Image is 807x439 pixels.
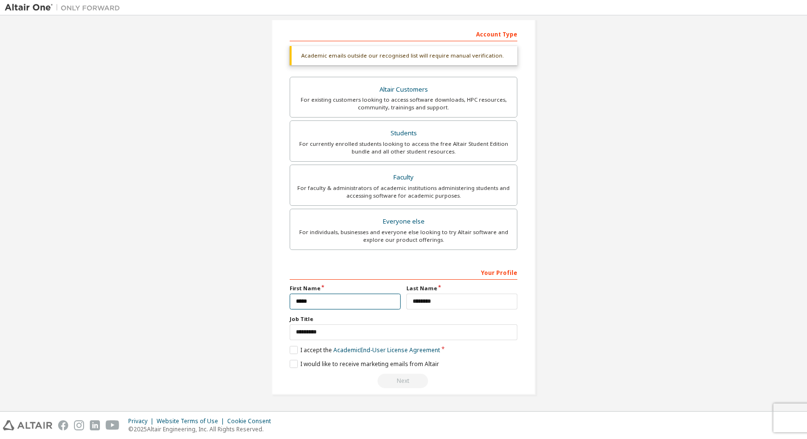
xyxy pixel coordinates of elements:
[296,171,511,184] div: Faculty
[290,346,440,354] label: I accept the
[290,26,517,41] div: Account Type
[290,374,517,388] div: Read and acccept EULA to continue
[296,215,511,228] div: Everyone else
[296,96,511,111] div: For existing customers looking to access software downloads, HPC resources, community, trainings ...
[290,315,517,323] label: Job Title
[5,3,125,12] img: Altair One
[296,140,511,155] div: For currently enrolled students looking to access the free Altair Student Edition bundle and all ...
[290,285,401,292] label: First Name
[157,417,227,425] div: Website Terms of Use
[128,417,157,425] div: Privacy
[227,417,277,425] div: Cookie Consent
[296,127,511,140] div: Students
[58,420,68,430] img: facebook.svg
[290,360,439,368] label: I would like to receive marketing emails from Altair
[333,346,440,354] a: Academic End-User License Agreement
[296,228,511,244] div: For individuals, businesses and everyone else looking to try Altair software and explore our prod...
[406,285,517,292] label: Last Name
[3,420,52,430] img: altair_logo.svg
[106,420,120,430] img: youtube.svg
[290,46,517,65] div: Academic emails outside our recognised list will require manual verification.
[296,184,511,200] div: For faculty & administrators of academic institutions administering students and accessing softwa...
[128,425,277,433] p: © 2025 Altair Engineering, Inc. All Rights Reserved.
[296,83,511,96] div: Altair Customers
[90,420,100,430] img: linkedin.svg
[74,420,84,430] img: instagram.svg
[290,264,517,280] div: Your Profile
